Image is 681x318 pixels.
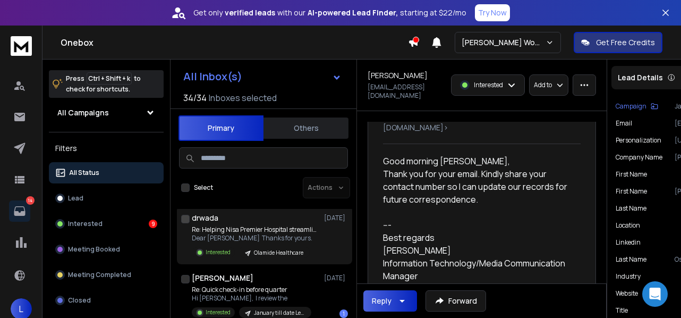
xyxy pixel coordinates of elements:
p: Meeting Booked [68,245,120,254]
p: Get only with our starting at $22/mo [193,7,466,18]
p: Get Free Credits [596,37,655,48]
p: Try Now [478,7,507,18]
button: Campaign [616,102,658,111]
button: All Status [49,162,164,183]
p: Interested [206,248,231,256]
p: Lead [68,194,83,203]
button: Others [263,116,348,140]
h1: All Campaigns [57,107,109,118]
p: linkedin [616,238,641,247]
p: January till date Leads (IYANU) [254,309,305,317]
p: Interested [474,81,503,89]
label: Select [194,183,213,192]
h3: Filters [49,141,164,156]
h1: drwada [192,213,218,223]
span: 34 / 34 [183,91,207,104]
p: All Status [69,169,99,177]
button: All Campaigns [49,102,164,123]
button: Meeting Completed [49,264,164,286]
span: Ctrl + Shift + k [87,72,132,85]
p: Re: Helping Nisa Premier Hospital streamline [192,225,319,234]
p: Closed [68,296,91,305]
div: Reply [372,296,391,306]
p: Add to [534,81,552,89]
p: [DATE] [324,214,348,222]
p: Campaign [616,102,646,111]
button: Lead [49,188,164,209]
p: [PERSON_NAME] Workspace [462,37,546,48]
p: First Name [616,170,647,179]
p: Olamide Healthcare [254,249,303,257]
p: Re: Quick check-in before quarter [192,286,311,294]
p: Email [616,119,632,128]
button: Meeting Booked [49,239,164,260]
h1: [PERSON_NAME] [368,70,428,81]
button: Get Free Credits [574,32,662,53]
p: Last Name [616,255,646,264]
div: 1 [339,309,348,318]
div: 9 [149,220,157,228]
p: Lead Details [618,72,663,83]
p: 14 [26,196,35,205]
p: Dear [PERSON_NAME] Thanks for yours. [192,234,319,242]
p: Company Name [616,153,662,162]
button: Reply [363,290,417,312]
p: Press to check for shortcuts. [66,73,141,95]
p: [EMAIL_ADDRESS][DOMAIN_NAME] [368,83,445,100]
p: Hi [PERSON_NAME], I review the [192,294,311,303]
p: First Name [616,187,647,196]
button: All Inbox(s) [175,66,350,87]
button: Closed [49,290,164,311]
p: Last Name [616,204,646,213]
p: Meeting Completed [68,271,131,279]
p: industry [616,272,641,281]
h3: Inboxes selected [209,91,277,104]
strong: verified leads [225,7,275,18]
p: Interested [68,220,103,228]
h1: All Inbox(s) [183,71,242,82]
p: location [616,221,640,230]
a: 14 [9,200,30,222]
img: logo [11,36,32,56]
p: Personalization [616,136,661,145]
strong: AI-powered Lead Finder, [308,7,398,18]
p: title [616,306,628,315]
p: to: [PERSON_NAME] <[EMAIL_ADDRESS][DOMAIN_NAME]> [383,112,581,133]
button: Primary [178,115,263,141]
h1: [PERSON_NAME] [192,273,253,283]
div: Open Intercom Messenger [642,281,668,307]
button: Forward [425,290,486,312]
p: website [616,289,638,298]
button: Interested9 [49,213,164,235]
button: Try Now [475,4,510,21]
p: [DATE] [324,274,348,282]
p: Interested [206,308,231,316]
h1: Onebox [61,36,408,49]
